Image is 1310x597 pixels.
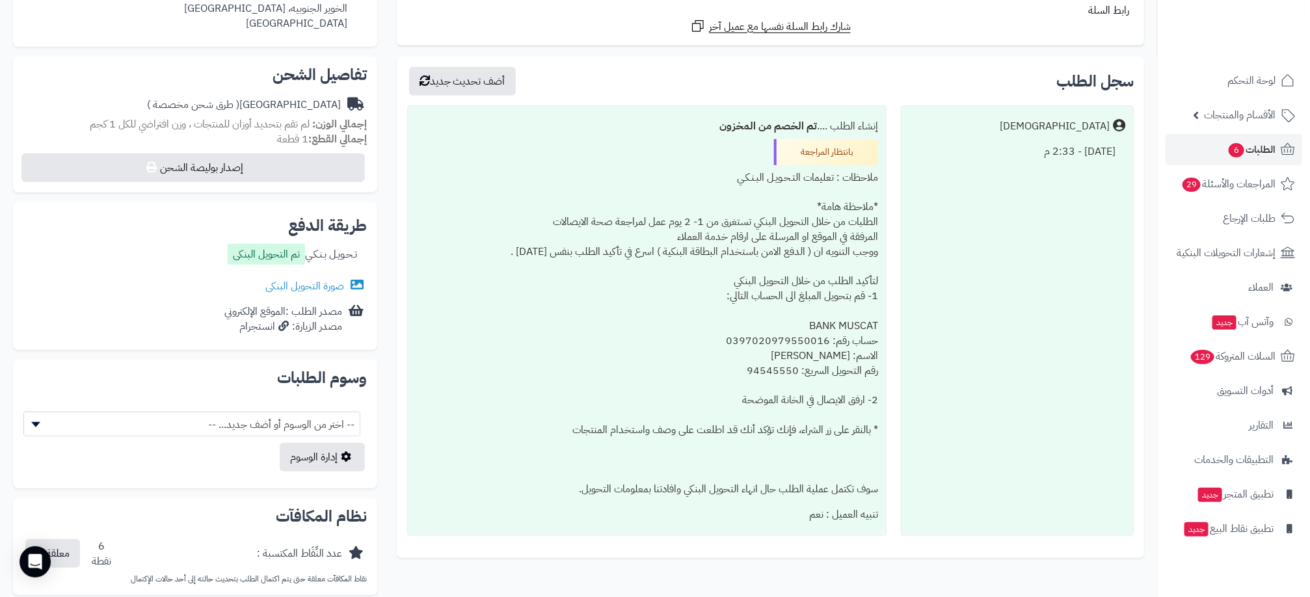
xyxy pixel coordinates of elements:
h2: نظام المكافآت [23,509,367,524]
span: 29 [1183,178,1201,192]
span: تطبيق نقاط البيع [1183,520,1274,538]
a: إدارة الوسوم [280,443,365,471]
span: جديد [1184,522,1209,537]
span: شارك رابط السلة نفسها مع عميل آخر [709,20,851,34]
a: التطبيقات والخدمات [1166,444,1302,475]
span: الأقسام والمنتجات [1204,106,1276,124]
a: لوحة التحكم [1166,65,1302,96]
a: الطلبات6 [1166,134,1302,165]
b: تم الخصم من المخزون [719,118,817,134]
span: التطبيقات والخدمات [1194,451,1274,469]
span: لم تقم بتحديد أوزان للمنتجات ، وزن افتراضي للكل 1 كجم [90,116,310,132]
span: إشعارات التحويلات البنكية [1177,244,1276,262]
div: تـحـويـل بـنـكـي [228,244,357,268]
a: المراجعات والأسئلة29 [1166,168,1302,200]
span: وآتس آب [1211,313,1274,331]
div: نقطة [92,554,111,569]
span: طلبات الإرجاع [1223,209,1276,228]
a: تطبيق نقاط البيعجديد [1166,513,1302,544]
a: السلات المتروكة129 [1166,341,1302,372]
span: أدوات التسويق [1217,382,1274,400]
div: رابط السلة [402,3,1139,18]
a: أدوات التسويق [1166,375,1302,406]
span: 6 [1229,143,1244,157]
a: التقارير [1166,410,1302,441]
span: المراجعات والأسئلة [1181,175,1276,193]
h3: سجل الطلب [1056,73,1134,89]
strong: إجمالي القطع: [308,131,367,147]
span: التقارير [1249,416,1274,434]
label: تم التحويل البنكى [228,244,305,265]
span: -- اختر من الوسوم أو أضف جديد... -- [23,412,360,436]
strong: إجمالي الوزن: [312,116,367,132]
a: طلبات الإرجاع [1166,203,1302,234]
div: [DEMOGRAPHIC_DATA] [1000,119,1110,134]
small: 1 قطعة [277,131,367,147]
a: شارك رابط السلة نفسها مع عميل آخر [690,18,851,34]
h2: تفاصيل الشحن [23,67,367,83]
button: إصدار بوليصة الشحن [21,153,365,182]
a: تطبيق المتجرجديد [1166,479,1302,510]
span: الطلبات [1227,140,1276,159]
div: إنشاء الطلب .... [416,114,878,139]
h2: وسوم الطلبات [23,370,367,386]
span: السلات المتروكة [1190,347,1276,365]
div: 6 [92,539,111,569]
button: معلقة [25,539,80,568]
span: لوحة التحكم [1227,72,1276,90]
span: جديد [1212,315,1236,330]
div: عدد النِّقَاط المكتسبة : [257,546,342,561]
div: تنبيه العميل : نعم [416,502,878,527]
p: نقاط المكافآت معلقة حتى يتم اكتمال الطلب بتحديث حالته إلى أحد حالات الإكتمال [23,574,367,585]
h2: طريقة الدفع [288,218,367,233]
div: Open Intercom Messenger [20,546,51,577]
span: جديد [1198,488,1222,502]
span: تطبيق المتجر [1197,485,1274,503]
span: العملاء [1248,278,1274,297]
a: العملاء [1166,272,1302,303]
a: وآتس آبجديد [1166,306,1302,338]
div: مصدر الزيارة: انستجرام [224,319,342,334]
div: مصدر الطلب :الموقع الإلكتروني [224,304,342,334]
div: [DATE] - 2:33 م [909,139,1125,165]
button: أضف تحديث جديد [409,67,516,96]
span: 129 [1191,350,1214,364]
img: logo-2.png [1222,10,1298,37]
div: بانتظار المراجعة [774,139,878,165]
div: ملاحظات : تعليمات التـحـويـل البـنـكـي *ملاحظة هامة* الطلبات من خلال التحويل البنكي تستغرق من 1- ... [416,165,878,503]
a: صورة التحويل البنكى [265,278,367,294]
span: ( طرق شحن مخصصة ) [147,97,239,113]
div: [GEOGRAPHIC_DATA] [147,98,341,113]
a: إشعارات التحويلات البنكية [1166,237,1302,269]
span: -- اختر من الوسوم أو أضف جديد... -- [24,412,360,437]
